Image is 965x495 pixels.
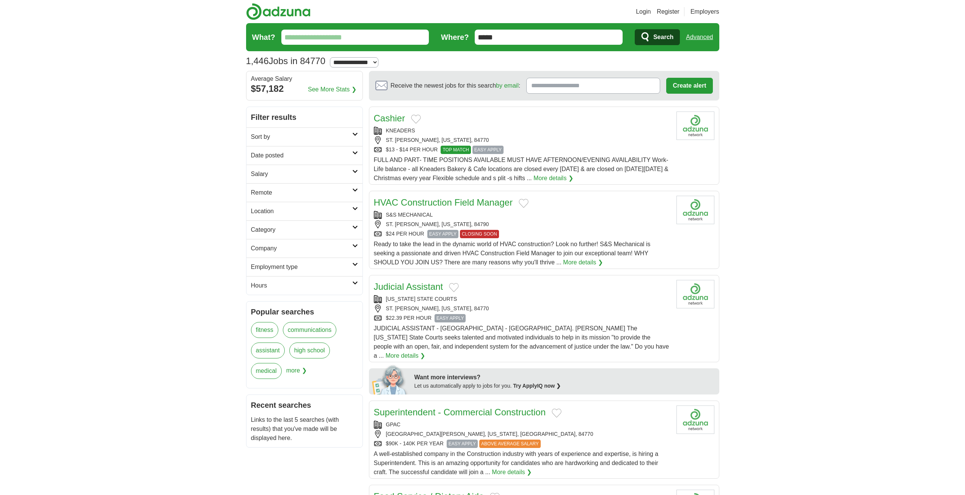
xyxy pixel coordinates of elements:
span: EASY APPLY [435,314,466,322]
a: See More Stats ❯ [308,85,356,94]
a: Company [246,239,362,258]
h1: Jobs in 84770 [246,56,326,66]
span: EASY APPLY [447,440,478,448]
h2: Location [251,207,352,216]
a: Login [636,7,651,16]
button: Add to favorite jobs [552,409,562,418]
h2: Employment type [251,262,352,272]
a: communications [283,322,337,338]
div: ST. [PERSON_NAME], [US_STATE], 84770 [374,305,670,313]
span: Ready to take the lead in the dynamic world of HVAC construction? Look no further! S&S Mechanical... [374,241,651,266]
a: Register [657,7,679,16]
a: HVAC Construction Field Manager [374,197,513,207]
div: $22.39 PER HOUR [374,314,670,322]
a: More details ❯ [386,351,425,360]
div: GPAC [374,421,670,429]
a: Cashier [374,113,405,123]
img: Kneaders Bakery & Cafe logo [676,112,714,140]
button: Add to favorite jobs [519,199,529,208]
h2: Category [251,225,352,234]
div: [GEOGRAPHIC_DATA][PERSON_NAME], [US_STATE], [GEOGRAPHIC_DATA], 84770 [374,430,670,438]
img: Company logo [676,405,714,434]
span: TOP MATCH [441,146,471,154]
a: Sort by [246,127,362,146]
h2: Remote [251,188,352,197]
div: S&S MECHANICAL [374,211,670,219]
a: KNEADERS [386,127,415,134]
button: Search [635,29,680,45]
h2: Salary [251,170,352,179]
div: $13 - $14 PER HOUR [374,146,670,154]
span: EASY APPLY [472,146,504,154]
a: Salary [246,165,362,183]
button: Add to favorite jobs [411,115,421,124]
button: Add to favorite jobs [449,283,459,292]
div: $24 PER HOUR [374,230,670,238]
a: Employers [690,7,719,16]
label: What? [252,31,275,43]
span: JUDICIAL ASSISTANT - [GEOGRAPHIC_DATA] - [GEOGRAPHIC_DATA]. [PERSON_NAME] The [US_STATE] State Co... [374,325,669,359]
a: Category [246,220,362,239]
div: [US_STATE] STATE COURTS [374,295,670,303]
a: by email [496,82,519,89]
span: EASY APPLY [427,230,458,238]
a: Employment type [246,258,362,276]
a: high school [289,343,330,358]
div: $57,182 [251,82,358,96]
div: Let us automatically apply to jobs for you. [414,382,715,390]
span: more ❯ [286,363,307,383]
img: apply-iq-scientist.png [372,364,409,394]
div: ST. [PERSON_NAME], [US_STATE], 84770 [374,136,670,144]
a: More details ❯ [563,258,603,267]
span: Search [653,30,673,45]
img: Company logo [676,196,714,224]
h2: Filter results [246,107,362,127]
h2: Date posted [251,151,352,160]
h2: Sort by [251,132,352,141]
a: Date posted [246,146,362,165]
a: fitness [251,322,278,338]
h2: Company [251,244,352,253]
a: More details ❯ [533,174,573,183]
a: More details ❯ [492,468,532,477]
span: A well-established company in the Construction industry with years of experience and expertise, i... [374,451,659,475]
label: Where? [441,31,469,43]
div: Want more interviews? [414,373,715,382]
img: Company logo [676,280,714,308]
a: medical [251,363,282,379]
div: Average Salary [251,76,358,82]
a: Remote [246,183,362,202]
h2: Hours [251,281,352,290]
a: Try ApplyIQ now ❯ [513,383,561,389]
a: assistant [251,343,285,358]
h2: Popular searches [251,306,358,317]
button: Create alert [666,78,712,94]
a: Advanced [686,30,713,45]
span: Receive the newest jobs for this search : [391,81,520,90]
img: Adzuna logo [246,3,311,20]
div: $90K - 140K PER YEAR [374,440,670,448]
span: CLOSING SOON [460,230,499,238]
a: Superintendent - Commercial Construction [374,407,546,417]
h2: Recent searches [251,399,358,411]
span: 1,446 [246,54,269,68]
a: Judicial Assistant [374,281,443,292]
p: Links to the last 5 searches (with results) that you've made will be displayed here. [251,415,358,443]
span: FULL AND PART- TIME POSITIONS AVAILABLE MUST HAVE AFTERNOON/EVENING AVAILABILITY Work-Life balanc... [374,157,668,181]
a: Hours [246,276,362,295]
a: Location [246,202,362,220]
div: ST. [PERSON_NAME], [US_STATE], 84790 [374,220,670,228]
span: ABOVE AVERAGE SALARY [479,440,541,448]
